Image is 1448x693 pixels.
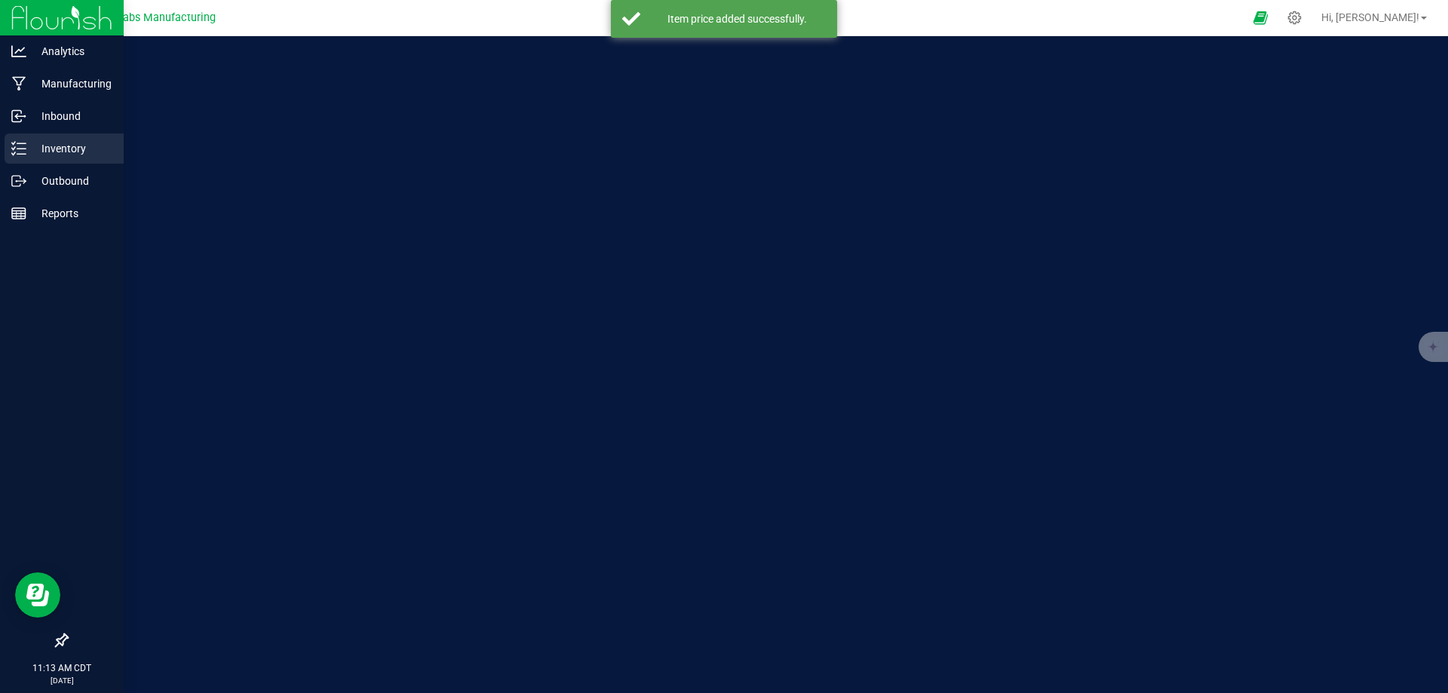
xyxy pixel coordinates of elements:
[26,140,117,158] p: Inventory
[1285,11,1304,25] div: Manage settings
[26,75,117,93] p: Manufacturing
[26,204,117,222] p: Reports
[11,173,26,189] inline-svg: Outbound
[11,141,26,156] inline-svg: Inventory
[7,661,117,675] p: 11:13 AM CDT
[11,44,26,59] inline-svg: Analytics
[26,42,117,60] p: Analytics
[26,107,117,125] p: Inbound
[7,675,117,686] p: [DATE]
[11,76,26,91] inline-svg: Manufacturing
[93,11,216,24] span: Teal Labs Manufacturing
[1244,3,1278,32] span: Open Ecommerce Menu
[649,11,826,26] div: Item price added successfully.
[26,172,117,190] p: Outbound
[15,572,60,618] iframe: Resource center
[1321,11,1419,23] span: Hi, [PERSON_NAME]!
[11,206,26,221] inline-svg: Reports
[11,109,26,124] inline-svg: Inbound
